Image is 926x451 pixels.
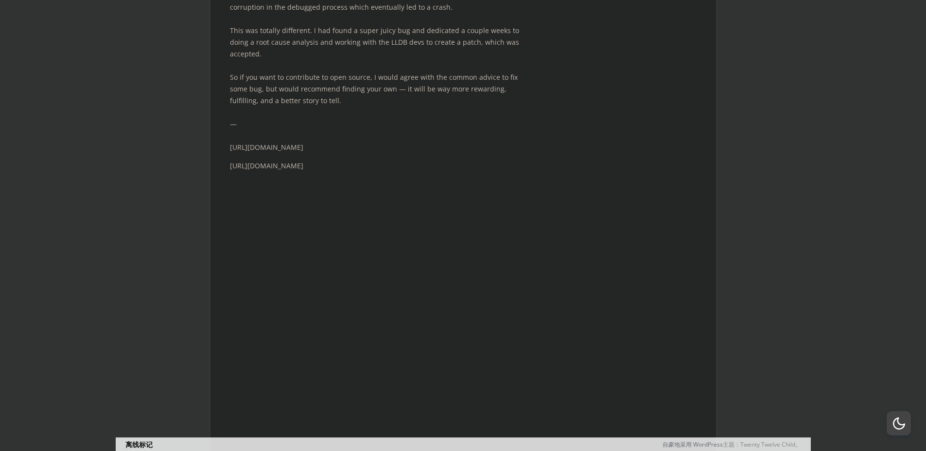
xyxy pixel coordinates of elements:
font: 主题：Twenty Twelve Child。 [723,440,801,449]
p: So if you want to contribute to open source, I would agree with the common advice to fix some bug... [230,72,534,107]
p: — [230,118,534,130]
p: This was totally different. I had found a super juicy bug and dedicated a couple weeks to doing a... [230,25,534,60]
a: 自豪地采用 WordPress [663,440,723,449]
div: [URL][DOMAIN_NAME] [230,142,534,153]
a: 离线标记 [125,440,153,449]
div: [URL][DOMAIN_NAME] [230,160,534,172]
iframe: vlog: lldb memory corruption bug (pt 1) [230,179,534,350]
